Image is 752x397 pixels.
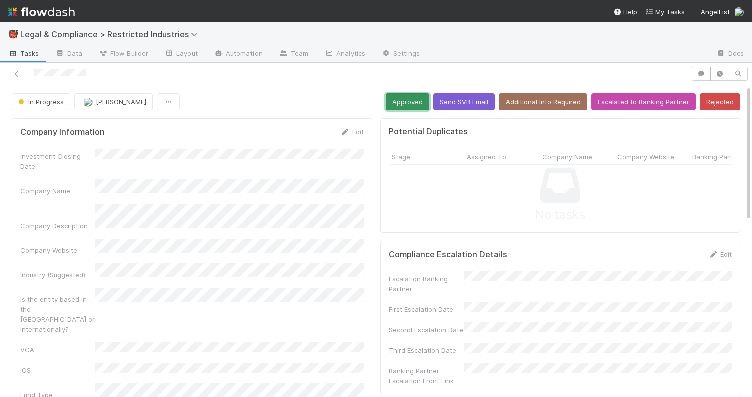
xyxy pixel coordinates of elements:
button: Approved [386,93,429,110]
span: Company Name [542,152,592,162]
a: Team [271,46,316,62]
span: Company Website [617,152,674,162]
span: Stage [392,152,410,162]
a: Settings [373,46,428,62]
button: Escalated to Banking Partner [591,93,696,110]
button: Send SVB Email [433,93,495,110]
div: Company Website [20,245,95,255]
img: logo-inverted-e16ddd16eac7371096b0.svg [8,3,75,20]
button: Rejected [700,93,740,110]
span: No tasks [535,206,585,224]
div: Third Escalation Date [389,345,464,355]
div: Company Description [20,221,95,231]
button: In Progress [12,93,70,110]
span: AngelList [701,8,730,16]
img: avatar_c545aa83-7101-4841-8775-afeaaa9cc762.png [734,7,744,17]
span: Tasks [8,48,39,58]
a: Edit [340,128,364,136]
span: Flow Builder [98,48,148,58]
h5: Company Information [20,127,105,137]
a: My Tasks [645,7,685,17]
a: Automation [206,46,271,62]
div: Help [613,7,637,17]
button: Additional Info Required [499,93,587,110]
div: VCA [20,345,95,355]
div: Second Escalation Date [389,325,464,335]
a: Data [47,46,90,62]
a: Edit [708,250,732,258]
div: Escalation Banking Partner [389,274,464,294]
div: Industry (Suggested) [20,270,95,280]
span: Assigned To [467,152,506,162]
div: Is the entity based in the [GEOGRAPHIC_DATA] or internationally? [20,294,95,334]
a: Layout [156,46,206,62]
span: Legal & Compliance > Restricted Industries [20,29,203,39]
div: Banking Partner Escalation Front Link [389,366,464,386]
h5: Compliance Escalation Details [389,250,507,260]
a: Docs [708,46,752,62]
div: Investment Closing Date [20,151,95,171]
div: Company Name [20,186,95,196]
button: [PERSON_NAME] [74,93,153,110]
span: In Progress [16,98,64,106]
span: 👹 [8,30,18,38]
a: Flow Builder [90,46,156,62]
a: Analytics [316,46,373,62]
img: avatar_c545aa83-7101-4841-8775-afeaaa9cc762.png [83,97,93,107]
h5: Potential Duplicates [389,127,468,137]
div: IOS [20,365,95,375]
div: First Escalation Date [389,304,464,314]
span: [PERSON_NAME] [96,98,146,106]
span: My Tasks [645,8,685,16]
